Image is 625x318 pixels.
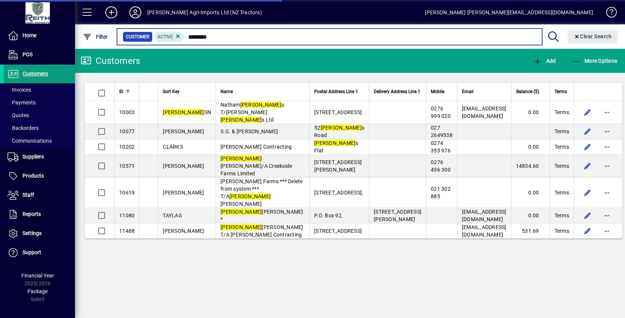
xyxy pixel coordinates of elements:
[220,155,262,161] em: [PERSON_NAME]
[119,87,123,96] span: ID
[555,227,569,235] span: Terms
[119,87,135,96] div: ID
[4,167,75,185] a: Products
[555,128,569,135] span: Terms
[321,125,362,131] em: [PERSON_NAME]
[220,224,303,238] span: [PERSON_NAME] T/A [PERSON_NAME] Contracting
[601,209,613,222] button: More options
[601,225,613,237] button: More options
[220,178,303,207] span: [PERSON_NAME] Farms *** Delete from system *** T/A [PERSON_NAME]
[22,230,42,236] span: Settings
[163,128,204,134] span: [PERSON_NAME]
[582,225,594,237] button: Edit
[425,6,593,18] div: [PERSON_NAME] [PERSON_NAME][EMAIL_ADDRESS][DOMAIN_NAME]
[220,144,292,150] span: [PERSON_NAME] Contracting
[119,228,135,234] span: 11488
[555,162,569,170] span: Terms
[4,243,75,262] a: Support
[163,213,182,219] span: TAYLAG
[511,155,550,178] td: 14834.60
[22,211,41,217] span: Reports
[4,224,75,243] a: Settings
[7,112,29,118] span: Quotes
[570,54,619,68] button: More Options
[516,87,539,96] span: Balance ($)
[22,71,48,77] span: Customers
[147,6,262,18] div: [PERSON_NAME] Agri-Imports Ltd (NZ Tractors)
[462,209,507,222] span: [EMAIL_ADDRESS][DOMAIN_NAME]
[119,128,135,134] span: 10077
[582,160,594,172] button: Edit
[163,109,211,115] span: SN
[163,109,204,115] em: [PERSON_NAME]
[119,163,135,169] span: 10571
[154,32,184,42] mat-chip: Activation Status: Active
[462,87,474,96] span: Email
[601,2,616,26] a: Knowledge Base
[126,33,149,41] span: Customer
[7,138,52,144] span: Communications
[582,125,594,137] button: Edit
[4,109,75,122] a: Quotes
[582,187,594,199] button: Edit
[431,87,453,96] div: Mobile
[22,154,44,160] span: Suppliers
[83,34,108,40] span: Filter
[22,51,33,57] span: POS
[511,223,550,238] td: 531.69
[220,87,233,96] span: Name
[555,109,569,116] span: Terms
[374,209,421,222] span: [STREET_ADDRESS][PERSON_NAME]
[21,273,54,279] span: Financial Year
[4,26,75,45] a: Home
[220,117,262,123] em: [PERSON_NAME]
[431,87,444,96] span: Mobile
[516,87,546,96] div: Balance ($)
[119,190,135,196] span: 10619
[555,143,569,151] span: Terms
[314,228,362,234] span: [STREET_ADDRESS]
[555,87,567,96] span: Terms
[555,189,569,196] span: Terms
[22,32,36,38] span: Home
[601,125,613,137] button: More options
[431,186,451,199] span: 021 302 885
[572,58,618,64] span: More Options
[220,102,284,123] span: Natham s T/[PERSON_NAME] s Ltd
[4,122,75,134] a: Backorders
[220,224,262,230] em: [PERSON_NAME]
[511,101,550,124] td: 0.00
[314,140,358,154] span: s Flat
[533,58,556,64] span: Add
[511,178,550,208] td: 0.00
[220,87,305,96] div: Name
[511,208,550,223] td: 0.00
[314,190,363,196] span: [STREET_ADDRESS],
[4,45,75,64] a: POS
[220,128,278,134] span: S.G. & [PERSON_NAME]
[4,96,75,109] a: Payments
[119,109,135,115] span: 10003
[163,163,204,169] span: [PERSON_NAME]
[601,141,613,153] button: More options
[240,102,282,108] em: [PERSON_NAME]
[163,190,204,196] span: [PERSON_NAME]
[123,6,147,19] button: Profile
[462,105,507,119] span: [EMAIL_ADDRESS][DOMAIN_NAME]
[27,288,48,294] span: Package
[314,159,362,173] span: [STREET_ADDRESS][PERSON_NAME]
[119,213,135,219] span: 11080
[582,141,594,153] button: Edit
[22,249,41,255] span: Support
[555,212,569,219] span: Terms
[314,125,364,138] span: 52 s Road
[431,159,451,173] span: 0276 436 300
[220,209,262,215] em: [PERSON_NAME]
[511,139,550,155] td: 0.00
[4,83,75,96] a: Invoices
[4,186,75,205] a: Staff
[81,55,140,67] div: Customers
[582,209,594,222] button: Edit
[431,105,451,119] span: 0276 999 020
[7,87,31,93] span: Invoices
